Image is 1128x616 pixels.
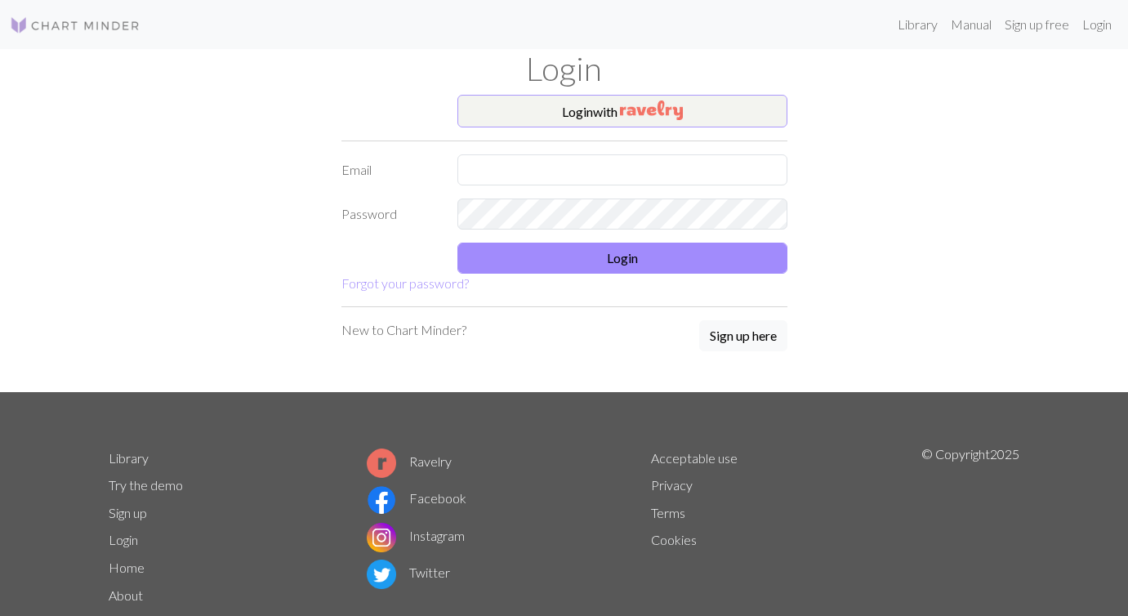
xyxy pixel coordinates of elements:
[109,477,183,493] a: Try the demo
[10,16,140,35] img: Logo
[457,95,787,127] button: Loginwith
[367,485,396,515] img: Facebook logo
[109,532,138,547] a: Login
[367,560,396,589] img: Twitter logo
[99,49,1030,88] h1: Login
[367,449,396,478] img: Ravelry logo
[1076,8,1118,41] a: Login
[651,505,685,520] a: Terms
[998,8,1076,41] a: Sign up free
[457,243,787,274] button: Login
[367,528,465,543] a: Instagram
[944,8,998,41] a: Manual
[109,450,149,466] a: Library
[341,275,469,291] a: Forgot your password?
[651,532,697,547] a: Cookies
[651,450,738,466] a: Acceptable use
[109,505,147,520] a: Sign up
[109,587,143,603] a: About
[367,453,452,469] a: Ravelry
[341,320,466,340] p: New to Chart Minder?
[620,100,683,120] img: Ravelry
[332,199,448,230] label: Password
[651,477,693,493] a: Privacy
[367,523,396,552] img: Instagram logo
[699,320,787,351] button: Sign up here
[109,560,145,575] a: Home
[921,444,1019,609] p: © Copyright 2025
[891,8,944,41] a: Library
[367,565,450,580] a: Twitter
[699,320,787,353] a: Sign up here
[332,154,448,185] label: Email
[367,490,466,506] a: Facebook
